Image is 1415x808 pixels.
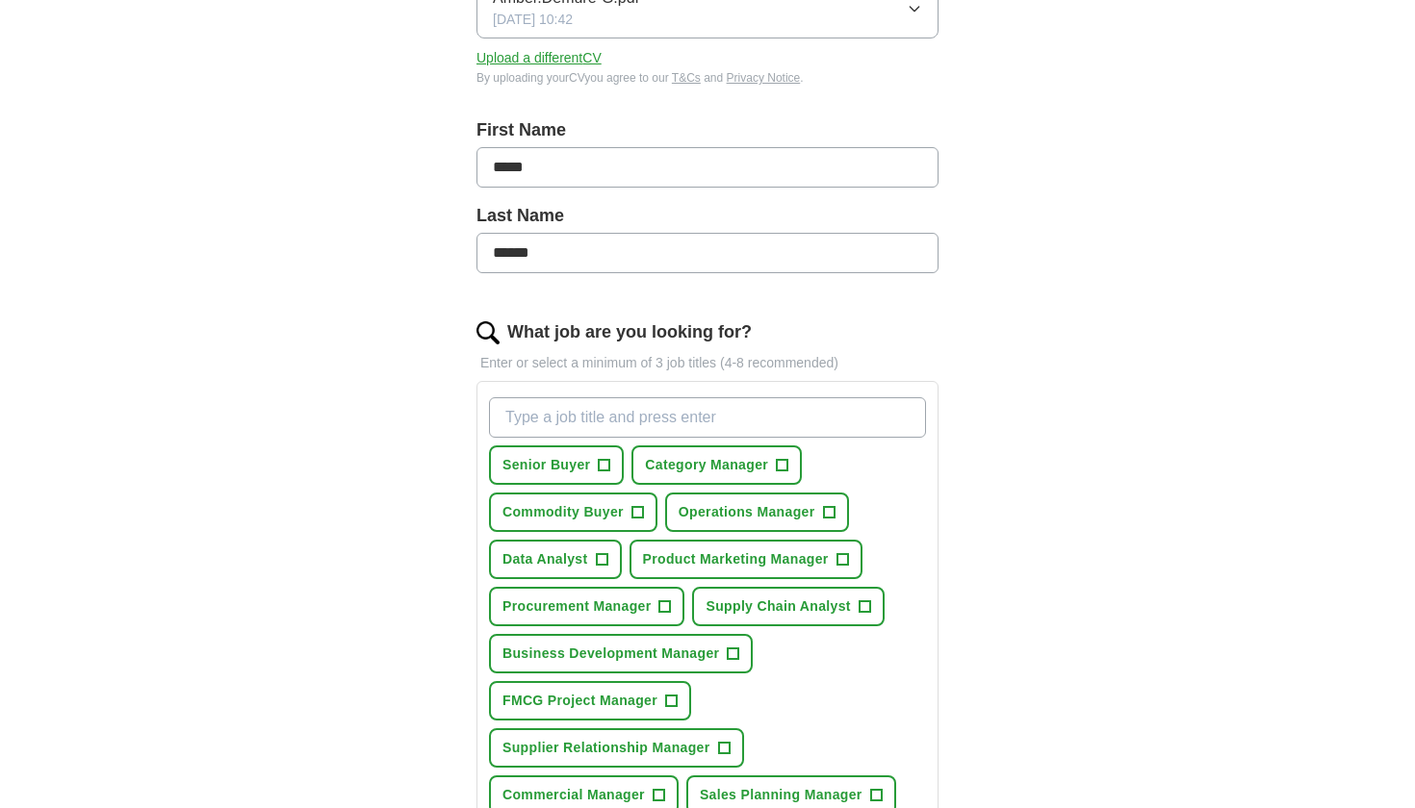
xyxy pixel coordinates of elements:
[493,10,573,30] span: [DATE] 10:42
[476,117,939,143] label: First Name
[489,492,657,532] button: Commodity Buyer
[502,644,719,664] span: Business Development Manager
[700,785,862,805] span: Sales Planning Manager
[630,540,862,579] button: Product Marketing Manager
[665,492,849,532] button: Operations Manager
[727,71,801,85] a: Privacy Notice
[502,596,651,617] span: Procurement Manager
[476,48,602,68] button: Upload a differentCV
[507,319,752,345] label: What job are you looking for?
[489,540,622,579] button: Data Analyst
[502,738,710,758] span: Supplier Relationship Manager
[706,596,850,617] span: Supply Chain Analyst
[643,549,829,569] span: Product Marketing Manager
[645,455,768,475] span: Category Manager
[489,728,744,768] button: Supplier Relationship Manager
[502,502,624,522] span: Commodity Buyer
[476,321,500,344] img: search.png
[489,445,624,485] button: Senior Buyer
[489,397,926,438] input: Type a job title and press enter
[502,455,590,475] span: Senior Buyer
[502,785,645,805] span: Commercial Manager
[692,587,884,626] button: Supply Chain Analyst
[489,587,684,626] button: Procurement Manager
[476,203,939,229] label: Last Name
[489,681,691,720] button: FMCG Project Manager
[631,445,802,485] button: Category Manager
[476,353,939,373] p: Enter or select a minimum of 3 job titles (4-8 recommended)
[679,502,815,522] span: Operations Manager
[672,71,701,85] a: T&Cs
[489,634,753,673] button: Business Development Manager
[502,549,588,569] span: Data Analyst
[476,69,939,87] div: By uploading your CV you agree to our and .
[502,691,657,711] span: FMCG Project Manager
